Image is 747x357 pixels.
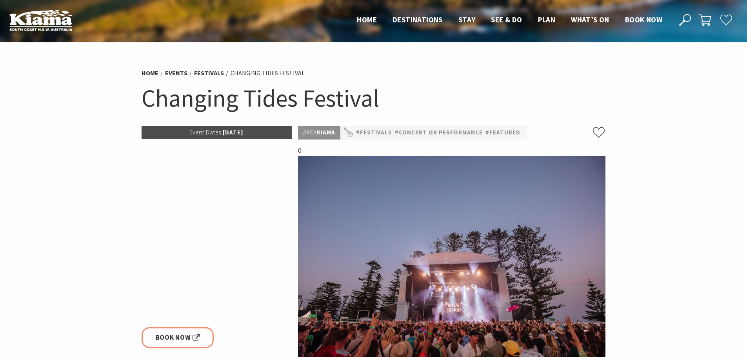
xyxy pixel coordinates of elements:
[9,9,72,31] img: Kiama Logo
[625,15,662,25] a: Book now
[165,69,187,77] a: Events
[231,68,305,78] li: Changing Tides Festival
[357,15,377,25] a: Home
[142,327,214,348] a: Book Now
[395,128,483,138] a: #Concert or Performance
[485,128,520,138] a: #Featured
[458,15,476,25] a: Stay
[571,15,609,24] span: What’s On
[142,82,606,114] h1: Changing Tides Festival
[298,126,340,140] p: Kiama
[571,15,609,25] a: What’s On
[538,15,556,25] a: Plan
[357,15,377,24] span: Home
[194,69,224,77] a: Festivals
[349,14,670,27] nav: Main Menu
[538,15,556,24] span: Plan
[156,332,200,343] span: Book Now
[189,129,223,136] span: Event Dates:
[458,15,476,24] span: Stay
[625,15,662,24] span: Book now
[393,15,443,24] span: Destinations
[356,128,392,138] a: #Festivals
[491,15,522,25] a: See & Do
[142,69,158,77] a: Home
[142,126,292,139] p: [DATE]
[393,15,443,25] a: Destinations
[491,15,522,24] span: See & Do
[303,129,317,136] span: Area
